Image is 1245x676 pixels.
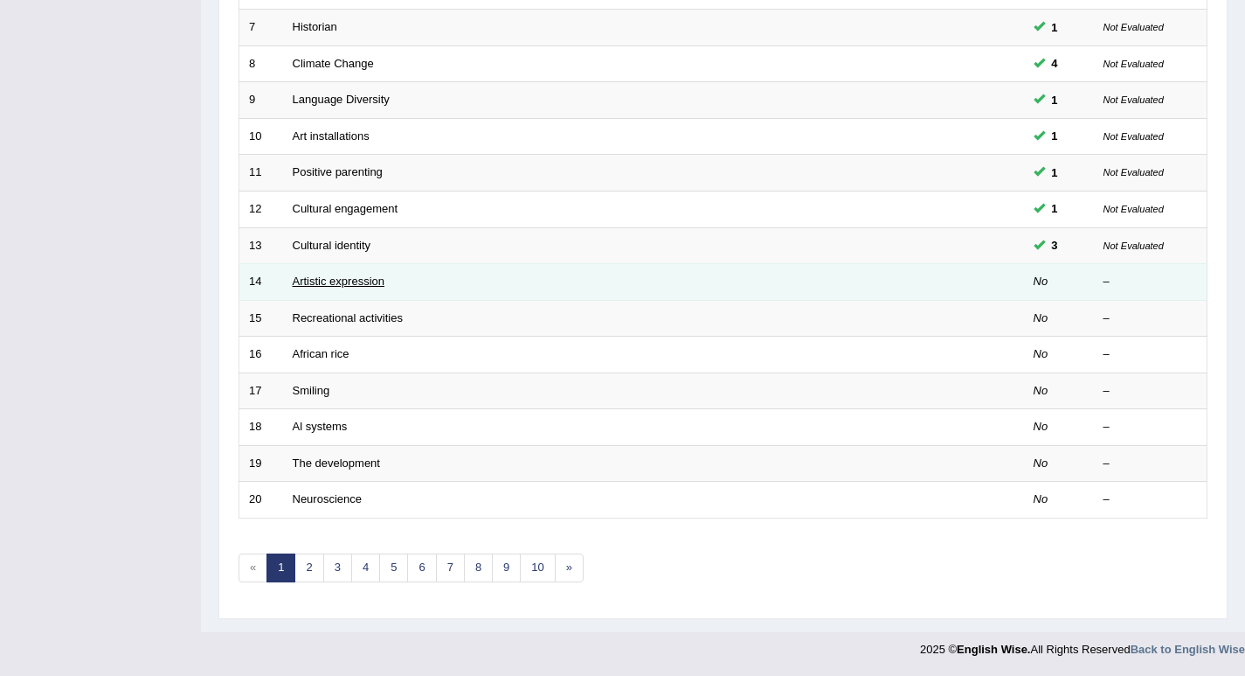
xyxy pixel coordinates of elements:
em: No [1034,420,1048,433]
small: Not Evaluated [1103,167,1164,178]
div: – [1103,456,1198,472]
em: No [1034,456,1048,470]
a: Art installations [293,129,370,143]
a: African rice [293,347,349,360]
a: 5 [379,554,408,582]
a: Positive parenting [293,165,383,178]
a: Climate Change [293,57,374,70]
a: Artistic expression [293,275,384,288]
td: 7 [239,10,283,46]
a: Language Diversity [293,93,390,106]
div: – [1103,346,1198,363]
a: 10 [520,554,555,582]
a: 3 [323,554,352,582]
small: Not Evaluated [1103,204,1164,214]
span: You can still take this question [1045,164,1065,182]
a: Historian [293,20,337,33]
a: Neuroscience [293,492,363,505]
div: – [1103,274,1198,290]
td: 17 [239,373,283,409]
a: Recreational activities [293,311,403,324]
span: You can still take this question [1045,91,1065,109]
strong: English Wise. [957,643,1030,656]
td: 9 [239,82,283,119]
em: No [1034,492,1048,505]
small: Not Evaluated [1103,94,1164,105]
td: 15 [239,300,283,337]
a: » [555,554,584,582]
td: 11 [239,155,283,192]
td: 8 [239,45,283,82]
div: 2025 © All Rights Reserved [920,632,1245,658]
span: You can still take this question [1045,54,1065,73]
small: Not Evaluated [1103,59,1164,69]
a: 9 [492,554,521,582]
em: No [1034,347,1048,360]
div: – [1103,491,1198,508]
span: You can still take this question [1045,236,1065,254]
em: No [1034,311,1048,324]
a: 4 [351,554,380,582]
small: Not Evaluated [1103,240,1164,251]
a: 7 [436,554,465,582]
small: Not Evaluated [1103,22,1164,32]
a: Back to English Wise [1131,643,1245,656]
td: 12 [239,191,283,227]
small: Not Evaluated [1103,131,1164,142]
span: « [239,554,267,582]
div: – [1103,310,1198,327]
a: Cultural engagement [293,202,398,215]
div: – [1103,383,1198,400]
td: 14 [239,264,283,301]
td: 10 [239,118,283,155]
a: Smiling [293,384,330,397]
a: The development [293,456,380,470]
td: 19 [239,445,283,482]
span: You can still take this question [1045,18,1065,37]
td: 18 [239,409,283,446]
a: Al systems [293,420,348,433]
a: 2 [294,554,323,582]
td: 16 [239,337,283,373]
a: Cultural identity [293,239,371,252]
td: 20 [239,482,283,519]
a: 8 [464,554,493,582]
a: 1 [266,554,295,582]
div: – [1103,419,1198,436]
span: You can still take this question [1045,199,1065,218]
a: 6 [407,554,436,582]
span: You can still take this question [1045,127,1065,145]
em: No [1034,275,1048,288]
td: 13 [239,227,283,264]
em: No [1034,384,1048,397]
